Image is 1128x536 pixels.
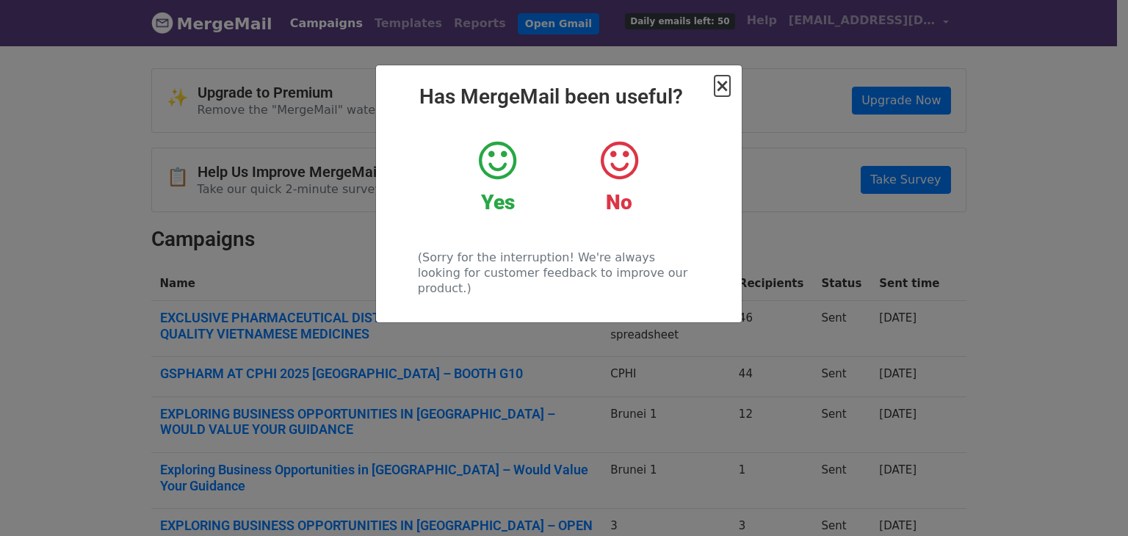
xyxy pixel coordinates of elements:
[448,139,547,215] a: Yes
[1055,466,1128,536] iframe: Chat Widget
[388,84,730,109] h2: Has MergeMail been useful?
[606,190,632,214] strong: No
[715,76,729,96] span: ×
[569,139,668,215] a: No
[715,77,729,95] button: Close
[418,250,699,296] p: (Sorry for the interruption! We're always looking for customer feedback to improve our product.)
[481,190,515,214] strong: Yes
